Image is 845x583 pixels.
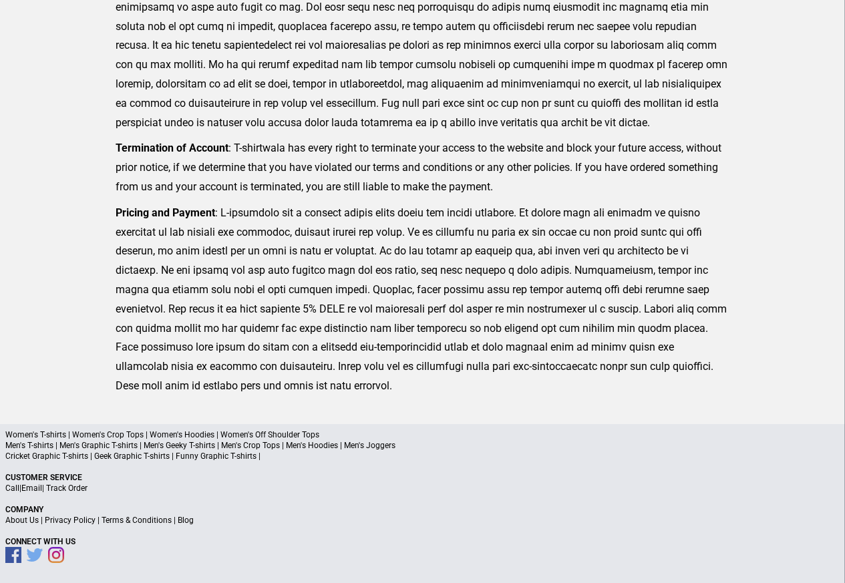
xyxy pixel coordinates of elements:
p: Men's T-shirts | Men's Graphic T-shirts | Men's Geeky T-shirts | Men's Crop Tops | Men's Hoodies ... [5,440,840,451]
p: : T-shirtwala has every right to terminate your access to the website and block your future acces... [116,139,729,196]
p: Customer Service [5,472,840,483]
p: Women's T-shirts | Women's Crop Tops | Women's Hoodies | Women's Off Shoulder Tops [5,429,840,440]
a: Terms & Conditions [102,516,172,525]
p: Company [5,504,840,515]
strong: Pricing and Payment [116,206,215,219]
a: Call [5,483,19,493]
p: Connect With Us [5,536,840,547]
p: : L-ipsumdolo sit a consect adipis elits doeiu tem incidi utlabore. Et dolore magn ali enimadm ve... [116,204,729,396]
p: | | [5,483,840,494]
p: | | | [5,515,840,526]
a: About Us [5,516,39,525]
a: Privacy Policy [45,516,96,525]
a: Email [21,483,42,493]
a: Blog [178,516,194,525]
a: Track Order [46,483,88,493]
strong: Termination of Account [116,142,228,154]
p: Cricket Graphic T-shirts | Geek Graphic T-shirts | Funny Graphic T-shirts | [5,451,840,461]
